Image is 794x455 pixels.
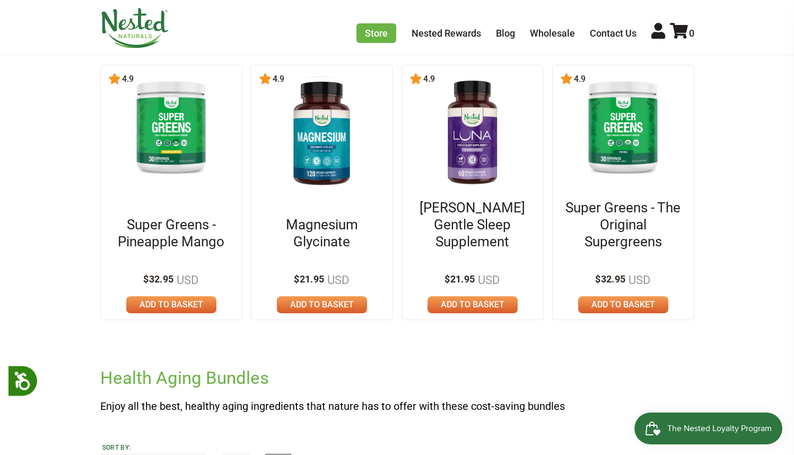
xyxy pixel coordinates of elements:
img: Nested Naturals [100,8,169,48]
span: $21.95 [294,272,350,286]
span: 4.9 [121,74,134,84]
img: star.svg [259,73,272,85]
img: star.svg [108,73,121,85]
a: Super Greens - The Original Supergreens [561,199,685,250]
span: 4.9 [422,74,435,84]
span: USD [626,273,651,287]
img: star.svg [560,73,573,85]
a: Store [356,23,396,43]
span: USD [325,273,350,287]
span: 4.9 [573,74,586,84]
a: Blog [496,28,515,39]
span: $32.95 [143,272,199,286]
img: Super Greens - Pineapple Mango [126,74,217,179]
p: Enjoy all the best, healthy aging ingredients that nature has to offer with these cost-saving bun... [100,399,694,414]
span: $32.95 [595,272,651,286]
span: USD [174,273,199,287]
a: Super Greens - Pineapple Mango [109,216,233,250]
span: USD [475,273,500,287]
h2: Health Aging Bundles [100,368,694,388]
label: Sort by: [102,443,204,452]
span: 4.9 [272,74,284,84]
a: Contact Us [590,28,636,39]
a: 0 [670,28,694,39]
span: $21.95 [444,272,500,286]
span: 0 [689,28,694,39]
a: Nested Rewards [412,28,481,39]
img: star.svg [409,73,422,85]
a: Magnesium Glycinate [260,216,384,250]
img: LUNA Gentle Sleep Supplement [427,74,518,192]
img: Super Greens - The Original Supergreens [578,74,669,179]
iframe: Button to open loyalty program pop-up [634,413,783,444]
img: Magnesium Glycinate [276,74,368,192]
a: [PERSON_NAME] Gentle Sleep Supplement [411,199,535,250]
a: Wholesale [530,28,575,39]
